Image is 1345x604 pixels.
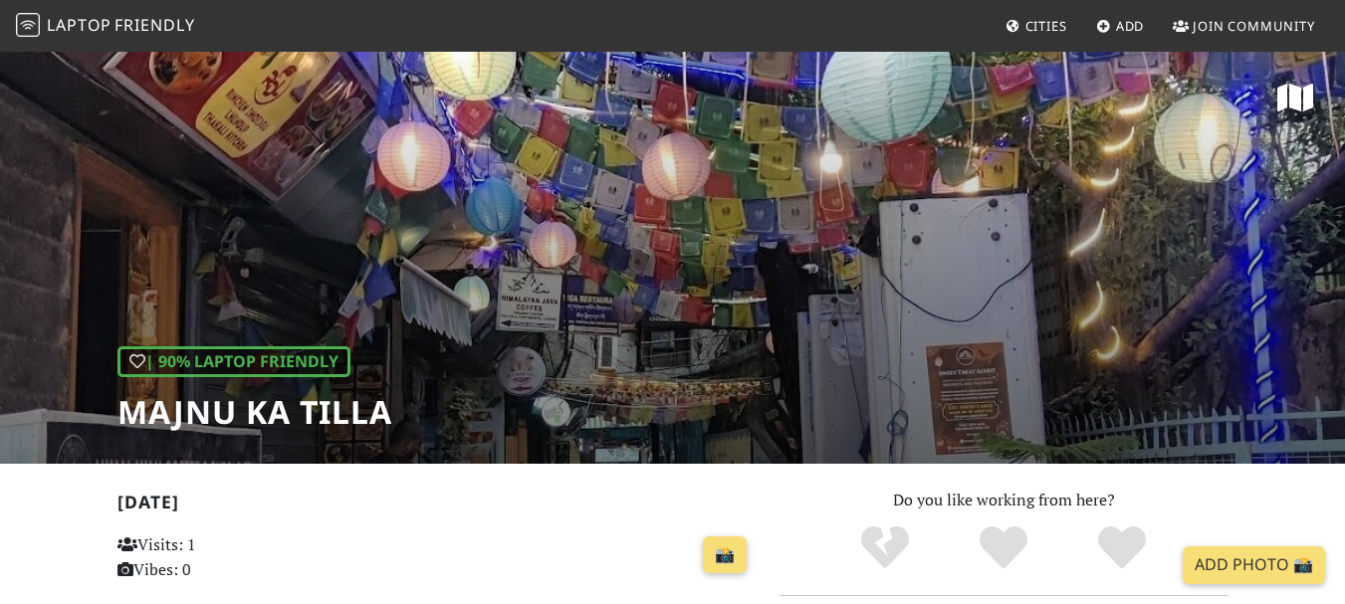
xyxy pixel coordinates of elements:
a: 📸 [703,536,747,574]
h1: Majnu ka tilla [117,393,392,431]
span: Laptop [47,14,112,36]
span: Friendly [114,14,194,36]
span: Cities [1025,17,1067,35]
span: Join Community [1193,17,1315,35]
div: Definitely! [1062,523,1181,573]
h2: [DATE] [117,492,756,520]
a: Join Community [1165,8,1323,44]
img: LaptopFriendly [16,13,40,37]
a: LaptopFriendly LaptopFriendly [16,9,195,44]
a: Cities [998,8,1075,44]
div: No [826,523,945,573]
a: Add Photo 📸 [1183,546,1325,584]
p: Visits: 1 Vibes: 0 [117,532,315,583]
span: Add [1116,17,1145,35]
div: Yes [945,523,1063,573]
p: Do you like working from here? [780,488,1229,513]
div: | 90% Laptop Friendly [117,346,350,378]
a: Add [1088,8,1153,44]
